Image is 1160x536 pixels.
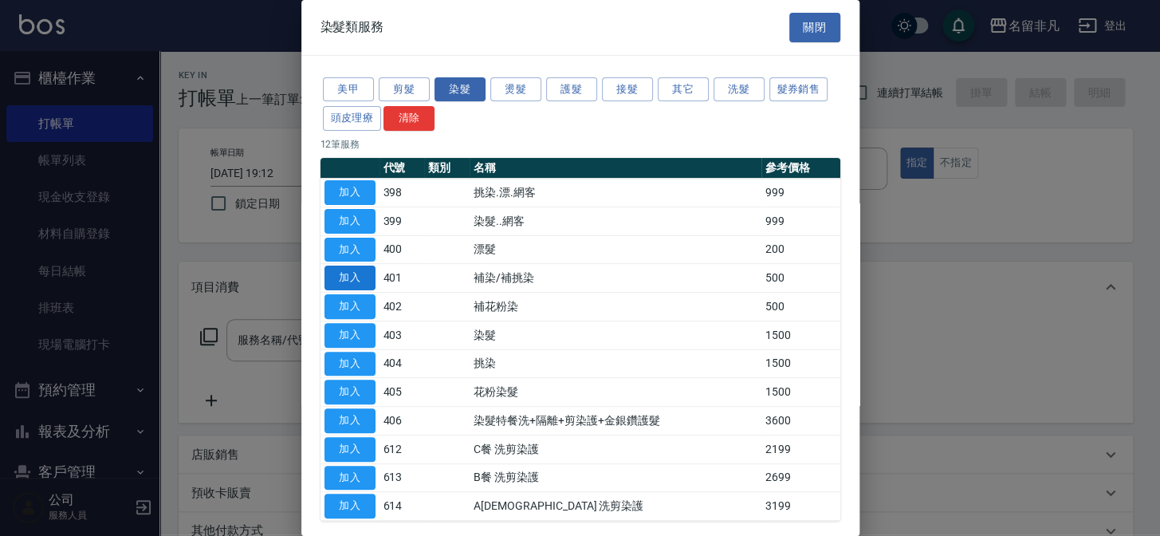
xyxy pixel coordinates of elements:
[435,77,486,102] button: 染髮
[470,179,761,207] td: 挑染.漂.網客
[470,293,761,321] td: 補花粉染
[761,293,840,321] td: 500
[324,408,376,433] button: 加入
[379,435,425,463] td: 612
[324,294,376,319] button: 加入
[324,180,376,205] button: 加入
[761,435,840,463] td: 2199
[470,492,761,521] td: A[DEMOGRAPHIC_DATA] 洗剪染護
[602,77,653,102] button: 接髮
[324,380,376,404] button: 加入
[470,407,761,436] td: 染髮特餐洗+隔離+剪染護+金銀鑽護髮
[761,235,840,264] td: 200
[324,238,376,262] button: 加入
[324,323,376,348] button: 加入
[761,349,840,378] td: 1500
[769,77,828,102] button: 髮券銷售
[320,137,840,152] p: 12 筆服務
[383,106,435,131] button: 清除
[470,207,761,235] td: 染髮..網客
[470,463,761,492] td: B餐 洗剪染護
[470,378,761,407] td: 花粉染髮
[546,77,597,102] button: 護髮
[379,77,430,102] button: 剪髮
[379,207,425,235] td: 399
[490,77,541,102] button: 燙髮
[470,321,761,349] td: 染髮
[320,19,384,35] span: 染髮類服務
[324,266,376,290] button: 加入
[379,321,425,349] td: 403
[761,264,840,293] td: 500
[470,158,761,179] th: 名稱
[379,492,425,521] td: 614
[379,158,425,179] th: 代號
[658,77,709,102] button: 其它
[761,378,840,407] td: 1500
[379,349,425,378] td: 404
[324,209,376,234] button: 加入
[761,179,840,207] td: 999
[323,106,382,131] button: 頭皮理療
[470,349,761,378] td: 挑染
[761,321,840,349] td: 1500
[761,207,840,235] td: 999
[324,352,376,376] button: 加入
[324,466,376,491] button: 加入
[379,293,425,321] td: 402
[324,437,376,462] button: 加入
[470,235,761,264] td: 漂髮
[714,77,765,102] button: 洗髮
[789,13,840,42] button: 關閉
[424,158,470,179] th: 類別
[323,77,374,102] button: 美甲
[379,463,425,492] td: 613
[379,179,425,207] td: 398
[470,264,761,293] td: 補染/補挑染
[379,407,425,436] td: 406
[761,407,840,436] td: 3600
[324,494,376,518] button: 加入
[761,158,840,179] th: 參考價格
[761,463,840,492] td: 2699
[379,378,425,407] td: 405
[379,235,425,264] td: 400
[761,492,840,521] td: 3199
[379,264,425,293] td: 401
[470,435,761,463] td: C餐 洗剪染護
